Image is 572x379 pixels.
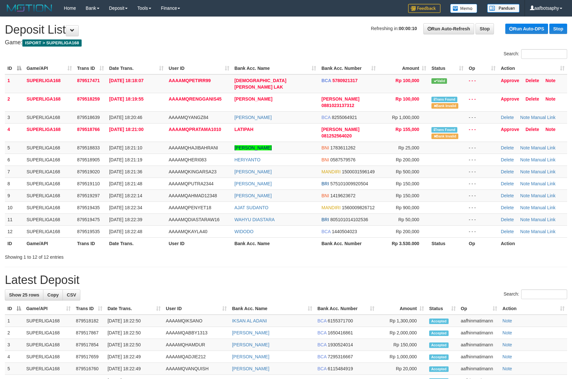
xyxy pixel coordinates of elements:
th: Op [466,237,498,249]
span: 879518639 [77,115,100,120]
span: Copy [47,292,59,298]
a: Manual Link [531,115,556,120]
a: [DEMOGRAPHIC_DATA][PERSON_NAME] LAK [235,78,286,90]
span: 879518905 [77,157,100,162]
a: Note [545,127,555,132]
span: AAAAMQPUTRA2344 [169,181,214,186]
span: Copy 6115484919 to clipboard [328,366,353,371]
a: Note [520,181,530,186]
span: AAAAMQHAJIBAHRANI [169,145,218,150]
a: AJAT SUDANTO [235,205,269,210]
td: 879517854 [73,339,105,351]
td: Rp 1,300,000 [377,315,427,327]
span: AAAAMQPRATAMA1010 [169,127,221,132]
td: 2 [5,93,24,111]
td: 6 [5,154,24,166]
a: Delete [525,78,539,83]
td: AAAAMQHAMDUR [163,339,229,351]
th: Date Trans. [107,237,166,249]
span: Rp 25,000 [398,145,419,150]
span: AAAAMQKAYLA40 [169,229,208,234]
td: 879518182 [73,315,105,327]
td: 9 [5,189,24,201]
td: SUPERLIGA168 [24,339,73,351]
span: BCA [321,78,331,83]
label: Search: [504,289,567,299]
td: 5 [5,142,24,154]
a: WAHYU DIASTARA [235,217,275,222]
td: 4 [5,351,24,363]
td: 4 [5,123,24,142]
strong: 00:00:10 [399,26,417,31]
span: BCA [321,229,330,234]
a: Delete [501,205,514,210]
td: Rp 1,000,000 [377,351,427,363]
span: 879519535 [77,229,100,234]
th: Status: activate to sort column ascending [427,303,458,315]
a: [PERSON_NAME] [232,330,269,335]
td: AAAAMQVANQUISH [163,363,229,375]
span: Show 25 rows [9,292,39,298]
td: 1 [5,74,24,93]
span: BCA [317,330,326,335]
span: 879518259 [77,96,100,102]
a: Note [520,193,530,198]
a: Note [520,145,530,150]
span: BRI [321,217,329,222]
span: AAAAMQYANGZ84 [169,115,209,120]
h4: Game: [5,39,567,46]
a: Delete [501,157,514,162]
td: aafhinmatimann [458,327,500,339]
span: Rp 150,000 [396,193,419,198]
td: SUPERLIGA168 [24,74,74,93]
span: BCA [317,318,326,323]
td: 2 [5,327,24,339]
span: 879519435 [77,205,100,210]
td: Rp 2,000,000 [377,327,427,339]
span: [DATE] 18:18:07 [109,78,143,83]
td: SUPERLIGA168 [24,213,74,225]
th: Action: activate to sort column ascending [498,62,567,74]
td: SUPERLIGA168 [24,166,74,178]
a: [PERSON_NAME] [232,354,269,359]
span: [DATE] 18:21:19 [109,157,142,162]
td: - - - [466,142,498,154]
span: [DATE] 18:21:00 [109,127,143,132]
span: Bank is not match [431,103,458,109]
a: HERIYANTO [235,157,260,162]
a: Run Auto-Refresh [423,23,474,34]
a: Note [545,78,555,83]
span: 879518766 [77,127,100,132]
span: Accepted [429,366,449,372]
a: [PERSON_NAME] [232,366,269,371]
td: [DATE] 18:22:49 [105,351,163,363]
span: [DATE] 18:22:39 [109,217,142,222]
span: Copy 1560009826712 to clipboard [342,205,375,210]
span: [DATE] 18:22:48 [109,229,142,234]
th: Trans ID [74,237,107,249]
a: Show 25 rows [5,289,43,300]
td: SUPERLIGA168 [24,351,73,363]
span: Rp 200,000 [396,229,419,234]
span: 879519475 [77,217,100,222]
td: - - - [466,189,498,201]
td: SUPERLIGA168 [24,178,74,189]
td: AAAAMQADJIE212 [163,351,229,363]
span: Bank is not match [431,134,458,139]
a: [PERSON_NAME] [235,169,272,174]
td: 12 [5,225,24,237]
th: Game/API [24,237,74,249]
th: Bank Acc. Number [319,237,378,249]
span: Accepted [429,319,449,324]
td: 3 [5,339,24,351]
th: Action [498,237,567,249]
th: User ID [166,237,232,249]
span: AAAAMQPETIRR99 [169,78,211,83]
input: Search: [521,49,567,59]
th: Amount: activate to sort column ascending [377,303,427,315]
span: BRI [321,181,329,186]
span: [DATE] 18:20:46 [109,115,142,120]
th: Bank Acc. Name: activate to sort column ascending [229,303,315,315]
span: AAAAMQDIASTARAW16 [169,217,220,222]
th: Bank Acc. Name [232,237,319,249]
